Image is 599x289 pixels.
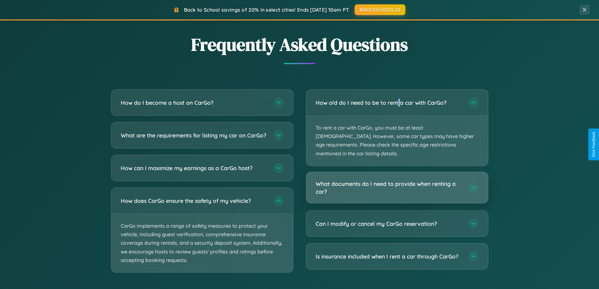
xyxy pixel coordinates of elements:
[316,180,462,195] h3: What documents do I need to provide when renting a car?
[316,220,462,228] h3: Can I modify or cancel my CarGo reservation?
[316,253,462,260] h3: Is insurance included when I rent a car through CarGo?
[121,164,267,172] h3: How can I maximize my earnings as a CarGo host?
[111,32,488,57] h2: Frequently Asked Questions
[184,7,350,13] span: Back to School savings of 20% in select cities! Ends [DATE] 10am PT.
[121,197,267,205] h3: How does CarGo ensure the safety of my vehicle?
[121,99,267,107] h3: How do I become a host on CarGo?
[111,214,293,272] p: CarGo implements a range of safety measures to protect your vehicle, including guest verification...
[355,4,405,15] button: BACK2SCHOOL20
[591,132,596,157] div: Give Feedback
[121,131,267,139] h3: What are the requirements for listing my car on CarGo?
[316,99,462,107] h3: How old do I need to be to rent a car with CarGo?
[306,116,488,166] p: To rent a car with CarGo, you must be at least [DEMOGRAPHIC_DATA]. However, some car types may ha...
